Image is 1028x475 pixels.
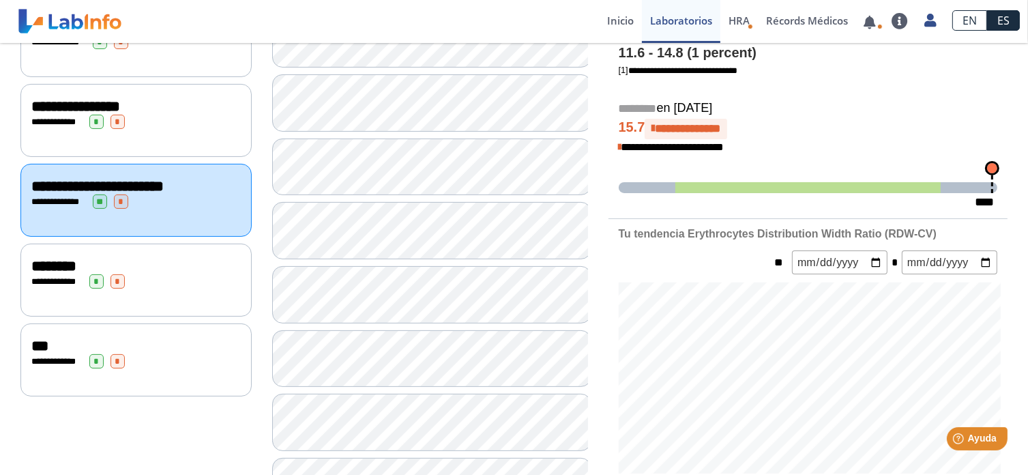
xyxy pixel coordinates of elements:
[619,228,937,240] b: Tu tendencia Erythrocytes Distribution Width Ratio (RDW-CV)
[619,45,997,61] h4: 11.6 - 14.8 (1 percent)
[792,250,887,274] input: mm/dd/yyyy
[907,422,1013,460] iframe: Help widget launcher
[902,250,997,274] input: mm/dd/yyyy
[619,119,997,139] h4: 15.7
[987,10,1020,31] a: ES
[619,101,997,117] h5: en [DATE]
[729,14,750,27] span: HRA
[952,10,987,31] a: EN
[619,65,737,75] a: [1]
